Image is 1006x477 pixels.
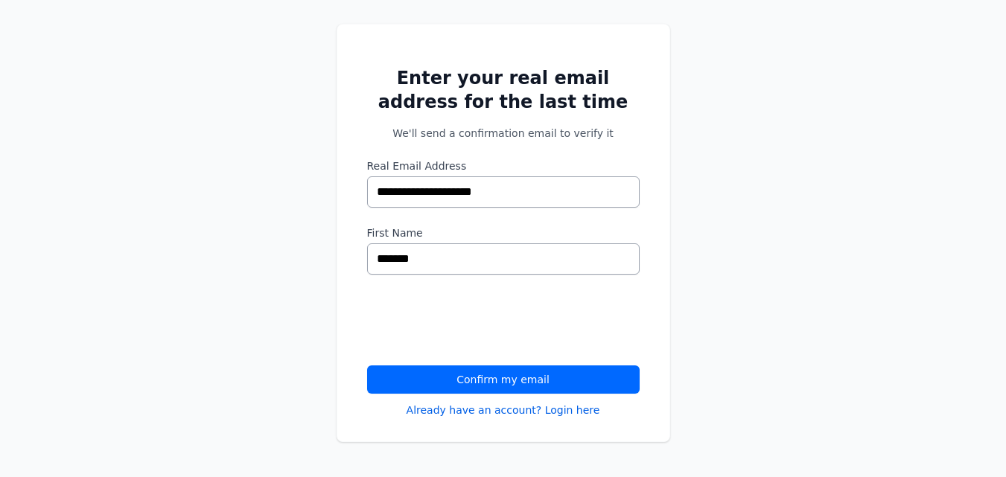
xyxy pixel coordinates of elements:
p: We'll send a confirmation email to verify it [367,126,640,141]
a: Already have an account? Login here [407,403,600,417]
label: First Name [367,225,640,240]
label: Real Email Address [367,159,640,173]
button: Confirm my email [367,365,640,394]
h2: Enter your real email address for the last time [367,66,640,114]
iframe: reCAPTCHA [367,292,593,350]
